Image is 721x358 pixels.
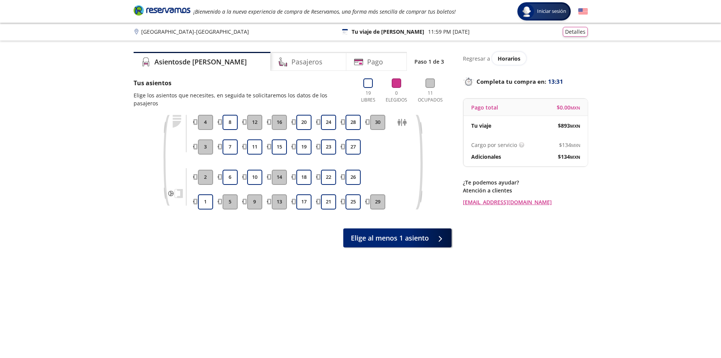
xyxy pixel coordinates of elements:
span: $ 0.00 [557,103,580,111]
p: ¿Te podemos ayudar? [463,178,588,186]
small: MXN [570,123,580,129]
button: 29 [370,194,385,209]
a: [EMAIL_ADDRESS][DOMAIN_NAME] [463,198,588,206]
span: $ 893 [558,122,580,130]
button: 8 [223,115,238,130]
button: 5 [223,194,238,209]
h4: Asientos de [PERSON_NAME] [154,57,247,67]
button: 30 [370,115,385,130]
p: 0 Elegidos [384,90,409,103]
button: 27 [346,139,361,155]
span: 13:31 [548,77,563,86]
button: 23 [321,139,336,155]
button: 22 [321,170,336,185]
p: [GEOGRAPHIC_DATA] - [GEOGRAPHIC_DATA] [141,28,249,36]
button: 25 [346,194,361,209]
span: Elige al menos 1 asiento [351,233,429,243]
p: Tus asientos [134,78,350,88]
button: 15 [272,139,287,155]
button: 19 [296,139,311,155]
p: 11 Ocupados [415,90,446,103]
button: 2 [198,170,213,185]
button: 6 [223,170,238,185]
small: MXN [571,142,580,148]
p: Regresar a [463,55,490,63]
em: ¡Bienvenido a la nueva experiencia de compra de Reservamos, una forma más sencilla de comprar tus... [193,8,456,15]
p: Cargo por servicio [471,141,517,149]
button: 17 [296,194,311,209]
button: 11 [247,139,262,155]
p: Elige los asientos que necesites, en seguida te solicitaremos los datos de los pasajeros [134,91,350,107]
button: 4 [198,115,213,130]
p: 19 Libres [358,90,378,103]
button: 3 [198,139,213,155]
iframe: Messagebird Livechat Widget [677,314,713,350]
span: $ 134 [559,141,580,149]
button: 21 [321,194,336,209]
button: 9 [247,194,262,209]
button: 12 [247,115,262,130]
button: 7 [223,139,238,155]
small: MXN [570,154,580,160]
p: Tu viaje de [PERSON_NAME] [352,28,424,36]
p: Paso 1 de 3 [414,58,444,66]
button: 24 [321,115,336,130]
span: Iniciar sesión [534,8,569,15]
p: 11:59 PM [DATE] [428,28,470,36]
button: Detalles [563,27,588,37]
div: Regresar a ver horarios [463,52,588,65]
small: MXN [570,105,580,111]
button: 10 [247,170,262,185]
button: English [578,7,588,16]
span: Horarios [498,55,520,62]
a: Brand Logo [134,5,190,18]
h4: Pago [367,57,383,67]
button: 13 [272,194,287,209]
p: Tu viaje [471,122,491,130]
p: Atención a clientes [463,186,588,194]
button: 16 [272,115,287,130]
i: Brand Logo [134,5,190,16]
h4: Pasajeros [291,57,322,67]
button: 18 [296,170,311,185]
span: $ 134 [558,153,580,161]
button: Elige al menos 1 asiento [343,228,452,247]
button: 20 [296,115,311,130]
button: 1 [198,194,213,209]
p: Pago total [471,103,498,111]
p: Completa tu compra en : [463,76,588,87]
p: Adicionales [471,153,501,161]
button: 26 [346,170,361,185]
button: 28 [346,115,361,130]
button: 14 [272,170,287,185]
